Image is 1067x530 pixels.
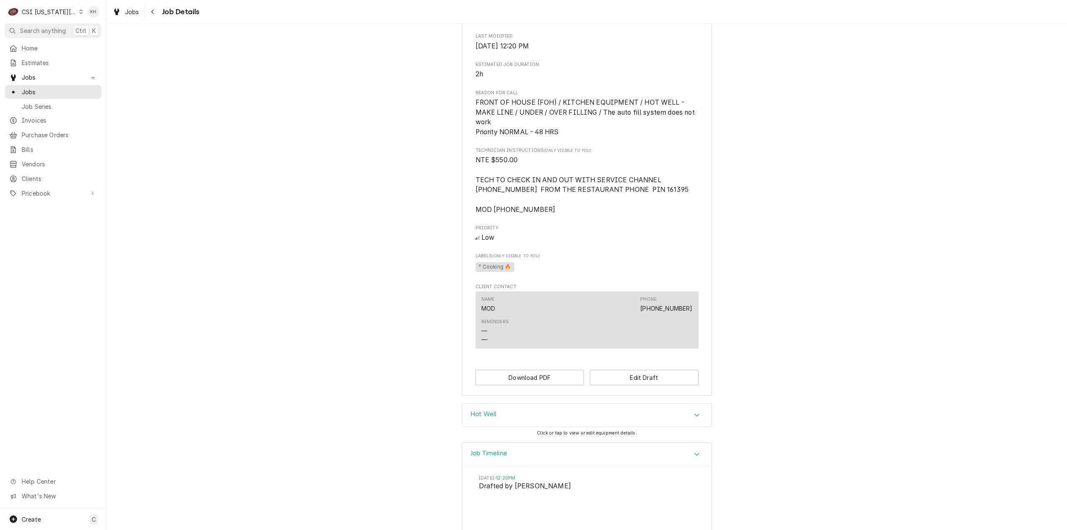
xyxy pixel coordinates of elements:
[462,443,711,467] button: Accordion Details Expand Trigger
[476,147,699,214] div: [object Object]
[481,319,509,344] div: Reminders
[88,6,99,18] div: Kelsey Hetlage's Avatar
[160,6,200,18] span: Job Details
[22,516,41,523] span: Create
[481,335,487,344] div: —
[471,450,507,457] h3: Job Timeline
[5,475,101,488] a: Go to Help Center
[5,56,101,70] a: Estimates
[22,189,85,198] span: Pricebook
[462,443,711,467] div: Accordion Header
[476,42,529,50] span: [DATE] 12:20 PM
[5,143,101,156] a: Bills
[590,370,699,385] button: Edit Draft
[476,69,699,79] span: Estimated Job Duration
[476,98,696,136] span: FRONT OF HOUSE (FOH) / KITCHEN EQUIPMENT / HOT WELL - MAKE LINE / UNDER / OVER FILLING / The auto...
[5,157,101,171] a: Vendors
[476,225,699,243] div: Priority
[476,233,699,243] div: Low
[476,61,699,68] span: Estimated Job Duration
[476,90,699,96] span: Reason For Call
[544,148,591,153] span: (Only Visible to You)
[496,475,515,481] em: 12:20PM
[125,8,139,16] span: Jobs
[8,6,19,18] div: C
[476,61,699,79] div: Estimated Job Duration
[5,489,101,503] a: Go to What's New
[88,6,99,18] div: KH
[476,225,699,231] span: Priority
[476,98,699,137] span: Reason For Call
[22,492,96,500] span: What's New
[476,156,689,213] span: NTE $550.00 TECH TO CHECK IN AND OUT WITH SERVICE CHANNEL [PHONE_NUMBER] FROM THE RESTAURANT PHON...
[22,44,97,53] span: Home
[92,515,96,524] span: C
[476,370,584,385] button: Download PDF
[476,70,483,78] span: 2h
[640,305,692,312] a: [PHONE_NUMBER]
[22,102,97,111] span: Job Series
[5,128,101,142] a: Purchase Orders
[481,296,495,303] div: Name
[476,155,699,214] span: [object Object]
[476,261,699,274] span: [object Object]
[481,296,495,313] div: Name
[92,26,96,35] span: K
[462,403,712,427] div: Hot Well
[5,113,101,127] a: Invoices
[476,33,699,51] div: Last Modified
[109,5,143,19] a: Jobs
[22,174,97,183] span: Clients
[476,284,699,352] div: Client Contact
[462,404,711,427] button: Accordion Details Expand Trigger
[537,430,637,436] span: Click or tap to view or edit equipment details.
[476,291,699,352] div: Client Contact List
[8,6,19,18] div: CSI Kansas City's Avatar
[476,253,699,273] div: [object Object]
[492,254,539,258] span: (Only Visible to You)
[22,145,97,154] span: Bills
[479,481,695,493] span: Event String
[22,8,77,16] div: CSI [US_STATE][GEOGRAPHIC_DATA]
[471,410,496,418] h3: Hot Well
[22,88,97,96] span: Jobs
[5,186,101,200] a: Go to Pricebook
[640,296,656,303] div: Phone
[75,26,86,35] span: Ctrl
[22,58,97,67] span: Estimates
[481,304,495,313] div: MOD
[476,370,699,385] div: Button Group
[481,319,509,325] div: Reminders
[22,160,97,168] span: Vendors
[479,475,695,482] span: Timestamp
[20,26,66,35] span: Search anything
[476,262,515,272] span: ² Cooking 🔥
[476,90,699,137] div: Reason For Call
[22,131,97,139] span: Purchase Orders
[476,291,699,349] div: Contact
[5,172,101,186] a: Clients
[22,477,96,486] span: Help Center
[481,327,487,335] div: —
[5,85,101,99] a: Jobs
[640,296,692,313] div: Phone
[476,284,699,290] span: Client Contact
[476,147,699,154] span: Technician Instructions
[5,70,101,84] a: Go to Jobs
[5,23,101,38] button: Search anythingCtrlK
[146,5,160,18] button: Navigate back
[22,73,85,82] span: Jobs
[479,475,695,503] li: Event
[476,233,699,243] span: Priority
[5,100,101,113] a: Job Series
[476,370,699,385] div: Button Group Row
[476,33,699,40] span: Last Modified
[476,253,699,259] span: Labels
[22,116,97,125] span: Invoices
[5,41,101,55] a: Home
[476,41,699,51] span: Last Modified
[462,404,711,427] div: Accordion Header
